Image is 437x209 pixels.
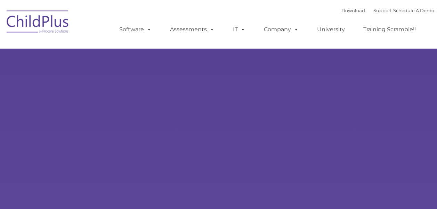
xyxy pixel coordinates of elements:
[356,23,423,36] a: Training Scramble!!
[163,23,221,36] a: Assessments
[310,23,352,36] a: University
[393,8,434,13] a: Schedule A Demo
[373,8,392,13] a: Support
[112,23,159,36] a: Software
[257,23,306,36] a: Company
[226,23,252,36] a: IT
[3,6,73,40] img: ChildPlus by Procare Solutions
[341,8,434,13] font: |
[341,8,365,13] a: Download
